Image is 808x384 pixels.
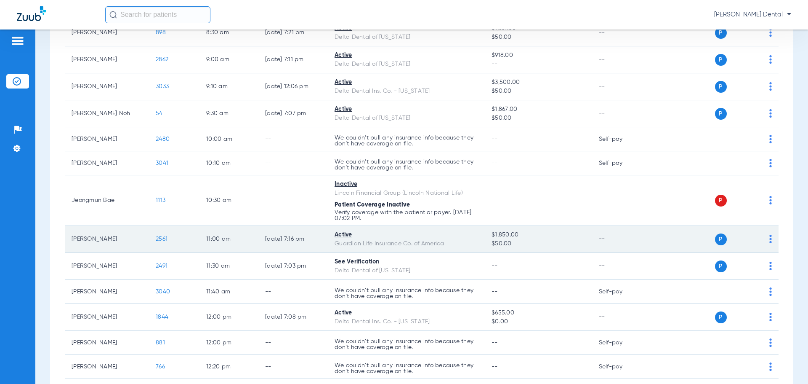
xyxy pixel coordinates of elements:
span: P [715,27,727,39]
span: $1,867.00 [492,105,585,114]
span: $50.00 [492,33,585,42]
span: P [715,195,727,207]
td: 12:20 PM [199,355,258,379]
td: [PERSON_NAME] [65,355,149,379]
img: x.svg [750,235,759,243]
span: $50.00 [492,87,585,96]
span: 1113 [156,197,165,203]
td: Self-pay [592,331,649,355]
img: x.svg [750,196,759,204]
img: x.svg [750,55,759,64]
div: Delta Dental of [US_STATE] [335,266,478,275]
td: -- [592,253,649,280]
img: group-dot-blue.svg [769,135,772,143]
img: group-dot-blue.svg [769,338,772,347]
span: 766 [156,364,165,370]
td: 10:30 AM [199,175,258,226]
td: Self-pay [592,355,649,379]
img: group-dot-blue.svg [769,55,772,64]
div: Delta Dental of [US_STATE] [335,33,478,42]
img: Zuub Logo [17,6,46,21]
td: -- [592,100,649,127]
span: -- [492,340,498,346]
td: -- [258,127,328,151]
td: [PERSON_NAME] [65,280,149,304]
td: 9:30 AM [199,100,258,127]
td: [DATE] 7:08 PM [258,304,328,331]
td: 10:00 AM [199,127,258,151]
td: 12:00 PM [199,331,258,355]
td: -- [592,19,649,46]
div: Delta Dental Ins. Co. - [US_STATE] [335,317,478,326]
td: [DATE] 7:16 PM [258,226,328,253]
td: Self-pay [592,127,649,151]
span: 898 [156,30,166,35]
span: -- [492,289,498,295]
div: Delta Dental of [US_STATE] [335,60,478,69]
img: x.svg [750,287,759,296]
img: group-dot-blue.svg [769,287,772,296]
span: -- [492,160,498,166]
p: We couldn’t pull any insurance info because they don’t have coverage on file. [335,287,478,299]
span: 3033 [156,83,169,89]
div: Inactive [335,180,478,189]
td: -- [258,175,328,226]
span: $918.00 [492,51,585,60]
span: 54 [156,110,163,116]
div: Active [335,105,478,114]
td: 8:30 AM [199,19,258,46]
img: group-dot-blue.svg [769,82,772,91]
span: $50.00 [492,114,585,123]
td: 9:00 AM [199,46,258,73]
img: group-dot-blue.svg [769,159,772,167]
img: x.svg [750,135,759,143]
div: Chat Widget [766,344,808,384]
span: $50.00 [492,239,585,248]
img: x.svg [750,28,759,37]
td: -- [258,331,328,355]
td: [PERSON_NAME] [65,304,149,331]
td: -- [592,73,649,100]
td: -- [258,355,328,379]
td: -- [592,46,649,73]
td: -- [592,175,649,226]
img: x.svg [750,363,759,371]
span: P [715,81,727,93]
img: hamburger-icon [11,36,24,46]
span: $1,850.00 [492,231,585,239]
span: 2480 [156,136,170,142]
div: Delta Dental Ins. Co. - [US_STATE] [335,87,478,96]
td: -- [258,151,328,175]
div: Delta Dental of [US_STATE] [335,114,478,123]
span: -- [492,60,585,69]
span: P [715,108,727,120]
img: x.svg [750,338,759,347]
div: Active [335,231,478,239]
p: We couldn’t pull any insurance info because they don’t have coverage on file. [335,338,478,350]
img: group-dot-blue.svg [769,196,772,204]
td: 11:00 AM [199,226,258,253]
td: -- [592,226,649,253]
td: [DATE] 7:11 PM [258,46,328,73]
td: 11:30 AM [199,253,258,280]
img: x.svg [750,313,759,321]
span: 2491 [156,263,167,269]
span: $655.00 [492,309,585,317]
td: [PERSON_NAME] [65,46,149,73]
p: Verify coverage with the patient or payer. [DATE] 07:02 PM. [335,209,478,221]
span: -- [492,197,498,203]
img: x.svg [750,109,759,118]
span: 3041 [156,160,168,166]
td: 11:40 AM [199,280,258,304]
img: group-dot-blue.svg [769,235,772,243]
img: group-dot-blue.svg [769,262,772,270]
td: [DATE] 12:06 PM [258,73,328,100]
span: [PERSON_NAME] Dental [714,11,791,19]
td: [PERSON_NAME] [65,19,149,46]
span: 2862 [156,56,168,62]
td: [PERSON_NAME] [65,127,149,151]
td: 9:10 AM [199,73,258,100]
p: We couldn’t pull any insurance info because they don’t have coverage on file. [335,363,478,374]
span: 1844 [156,314,168,320]
td: [PERSON_NAME] [65,73,149,100]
